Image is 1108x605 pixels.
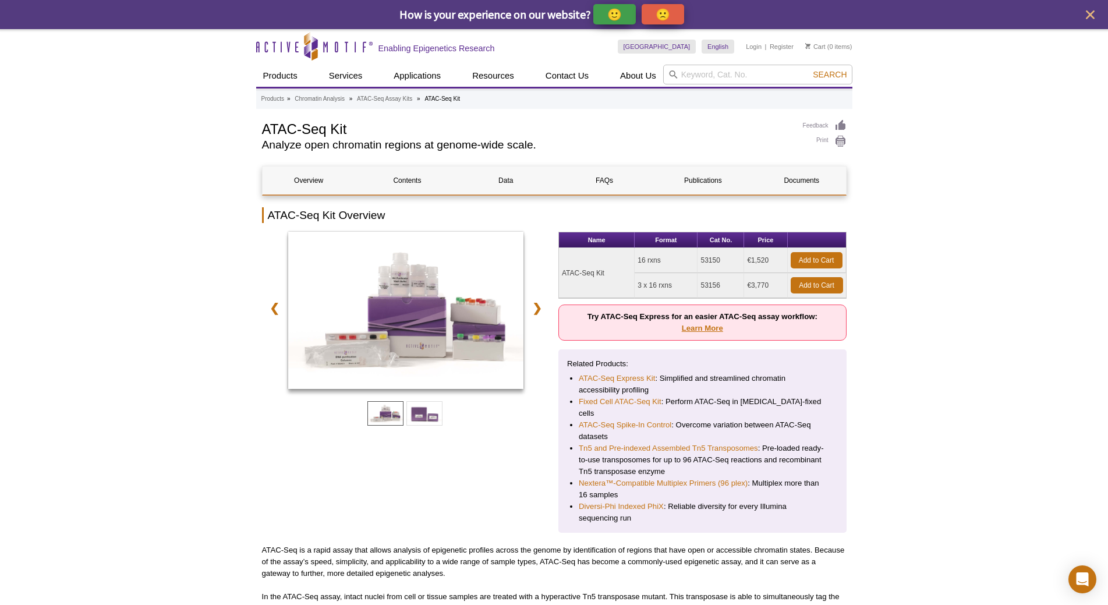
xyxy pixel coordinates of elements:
a: Tn5 and Pre-indexed Assembled Tn5 Transposomes [579,443,758,454]
p: ATAC-Seq is a rapid assay that allows analysis of epigenetic profiles across the genome by identi... [262,544,847,579]
a: Resources [465,65,521,87]
a: Fixed Cell ATAC-Seq Kit [579,396,661,408]
p: Related Products: [567,358,838,370]
td: 16 rxns [635,248,698,273]
a: Products [256,65,305,87]
a: Print [803,135,847,148]
th: Cat No. [698,232,744,248]
a: Services [322,65,370,87]
h2: Analyze open chromatin regions at genome-wide scale. [262,140,791,150]
td: 53150 [698,248,744,273]
p: 🙁 [656,7,670,22]
li: : Simplified and streamlined chromatin accessibility profiling [579,373,826,396]
li: : Reliable diversity for every Illumina sequencing run [579,501,826,524]
td: €1,520 [744,248,787,273]
p: 🙂 [607,7,622,22]
a: ❮ [262,295,287,321]
span: Search [813,70,847,79]
li: : Multiplex more than 16 samples [579,477,826,501]
button: Search [809,69,850,80]
th: Name [559,232,635,248]
a: ❯ [525,295,550,321]
span: How is your experience on our website? [399,7,591,22]
a: Add to Cart [791,252,842,268]
a: FAQs [558,167,650,194]
a: [GEOGRAPHIC_DATA] [618,40,696,54]
a: ATAC-Seq Spike-In Control [579,419,671,431]
a: Chromatin Analysis [295,94,345,104]
a: ATAC-Seq Assay Kits [357,94,412,104]
li: » [417,95,420,102]
td: ATAC-Seq Kit [559,248,635,298]
li: » [287,95,291,102]
li: : Overcome variation between ATAC-Seq datasets [579,419,826,443]
a: Nextera™-Compatible Multiplex Primers (96 plex) [579,477,748,489]
li: ATAC-Seq Kit [424,95,460,102]
td: 3 x 16 rxns [635,273,698,298]
div: Open Intercom Messenger [1068,565,1096,593]
a: Add to Cart [791,277,843,293]
a: ATAC-Seq Express Kit [579,373,655,384]
li: : Pre-loaded ready-to-use transposomes for up to 96 ATAC-Seq reactions and recombinant Tn5 transp... [579,443,826,477]
a: About Us [613,65,663,87]
li: | [765,40,767,54]
a: Publications [657,167,749,194]
a: Documents [755,167,848,194]
a: Register [770,43,794,51]
a: Learn More [682,324,723,332]
button: close [1083,8,1098,22]
th: Price [744,232,787,248]
a: Data [459,167,552,194]
td: 53156 [698,273,744,298]
td: €3,770 [744,273,787,298]
a: Contents [361,167,454,194]
h2: Enabling Epigenetics Research [378,43,495,54]
a: Cart [805,43,826,51]
a: Contact Us [539,65,596,87]
a: English [702,40,734,54]
li: : Perform ATAC-Seq in [MEDICAL_DATA]-fixed cells [579,396,826,419]
a: ATAC-Seq Kit [288,232,524,392]
img: Your Cart [805,43,810,49]
th: Format [635,232,698,248]
h1: ATAC-Seq Kit [262,119,791,137]
h2: ATAC-Seq Kit Overview [262,207,847,223]
strong: Try ATAC-Seq Express for an easier ATAC-Seq assay workflow: [587,312,817,332]
img: ATAC-Seq Kit [288,232,524,389]
input: Keyword, Cat. No. [663,65,852,84]
a: Feedback [803,119,847,132]
a: Applications [387,65,448,87]
li: (0 items) [805,40,852,54]
a: Diversi-Phi Indexed PhiX [579,501,664,512]
a: Overview [263,167,355,194]
a: Products [261,94,284,104]
a: Login [746,43,762,51]
li: » [349,95,353,102]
